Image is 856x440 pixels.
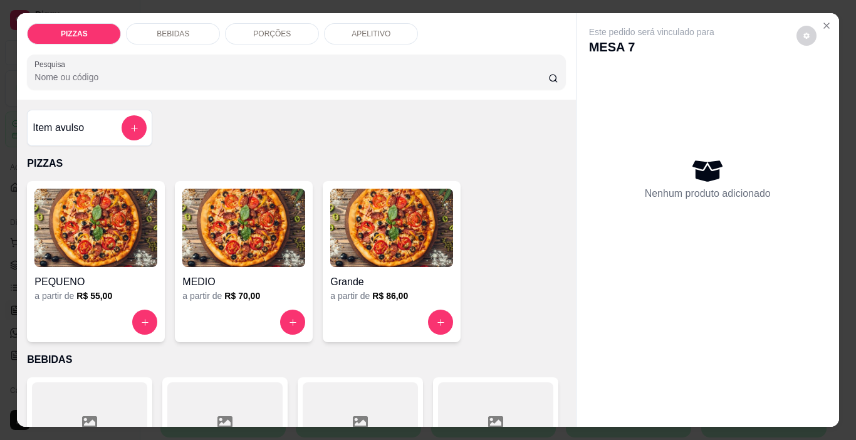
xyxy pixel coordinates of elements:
img: product-image [34,189,157,267]
p: PORÇÕES [253,29,291,39]
button: increase-product-quantity [280,310,305,335]
p: MESA 7 [589,38,714,56]
img: product-image [330,189,453,267]
h6: R$ 70,00 [224,290,260,302]
h6: R$ 86,00 [372,290,408,302]
p: BEBIDAS [27,352,565,367]
div: a partir de [34,290,157,302]
button: decrease-product-quantity [796,26,817,46]
div: a partir de [330,290,453,302]
h4: PEQUENO [34,275,157,290]
button: increase-product-quantity [132,310,157,335]
p: Este pedido será vinculado para [589,26,714,38]
h4: Grande [330,275,453,290]
p: PIZZAS [27,156,565,171]
h6: R$ 55,00 [76,290,112,302]
button: add-separate-item [122,115,147,140]
p: BEBIDAS [157,29,189,39]
p: APELITIVO [352,29,390,39]
h4: Item avulso [33,120,84,135]
button: Close [817,16,837,36]
img: product-image [182,189,305,267]
p: PIZZAS [61,29,88,39]
label: Pesquisa [34,59,70,70]
h4: MEDIO [182,275,305,290]
div: a partir de [182,290,305,302]
button: increase-product-quantity [428,310,453,335]
p: Nenhum produto adicionado [645,186,771,201]
input: Pesquisa [34,71,548,83]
